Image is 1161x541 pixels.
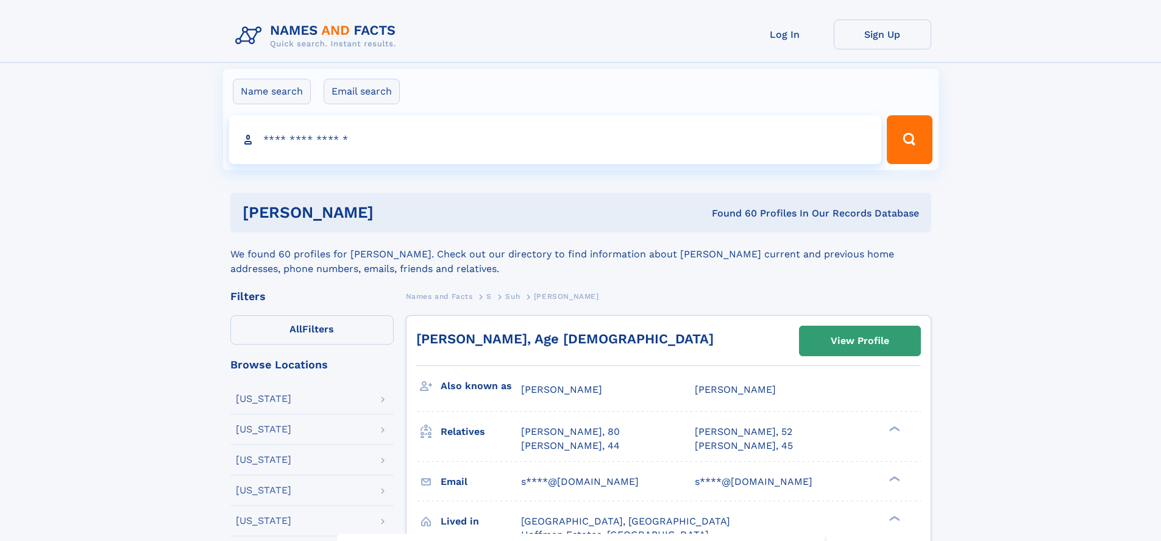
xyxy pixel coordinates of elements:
[416,331,714,346] a: [PERSON_NAME], Age [DEMOGRAPHIC_DATA]
[542,207,919,220] div: Found 60 Profiles In Our Records Database
[886,475,901,482] div: ❯
[406,288,473,304] a: Names and Facts
[887,115,932,164] button: Search Button
[521,515,730,527] span: [GEOGRAPHIC_DATA], [GEOGRAPHIC_DATA]
[441,376,521,396] h3: Also known as
[521,425,620,439] a: [PERSON_NAME], 80
[236,455,291,465] div: [US_STATE]
[233,79,311,104] label: Name search
[230,20,406,52] img: Logo Names and Facts
[834,20,931,49] a: Sign Up
[831,327,889,355] div: View Profile
[324,79,400,104] label: Email search
[441,471,521,492] h3: Email
[236,516,291,526] div: [US_STATE]
[886,514,901,522] div: ❯
[521,384,602,395] span: [PERSON_NAME]
[534,292,599,301] span: [PERSON_NAME]
[800,326,920,356] a: View Profile
[441,421,521,442] h3: Relatives
[521,439,620,453] a: [PERSON_NAME], 44
[695,425,792,439] a: [PERSON_NAME], 52
[230,232,931,276] div: We found 60 profiles for [PERSON_NAME]. Check out our directory to find information about [PERSON...
[230,291,394,302] div: Filters
[289,323,302,335] span: All
[505,288,520,304] a: Suh
[441,511,521,532] h3: Lived in
[736,20,834,49] a: Log In
[521,529,709,540] span: Hoffman Estates, [GEOGRAPHIC_DATA]
[243,205,543,220] h1: [PERSON_NAME]
[486,288,492,304] a: S
[230,315,394,345] label: Filters
[236,394,291,404] div: [US_STATE]
[236,425,291,434] div: [US_STATE]
[236,485,291,495] div: [US_STATE]
[229,115,882,164] input: search input
[505,292,520,301] span: Suh
[886,425,901,433] div: ❯
[695,384,776,395] span: [PERSON_NAME]
[695,439,793,453] a: [PERSON_NAME], 45
[486,292,492,301] span: S
[230,359,394,370] div: Browse Locations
